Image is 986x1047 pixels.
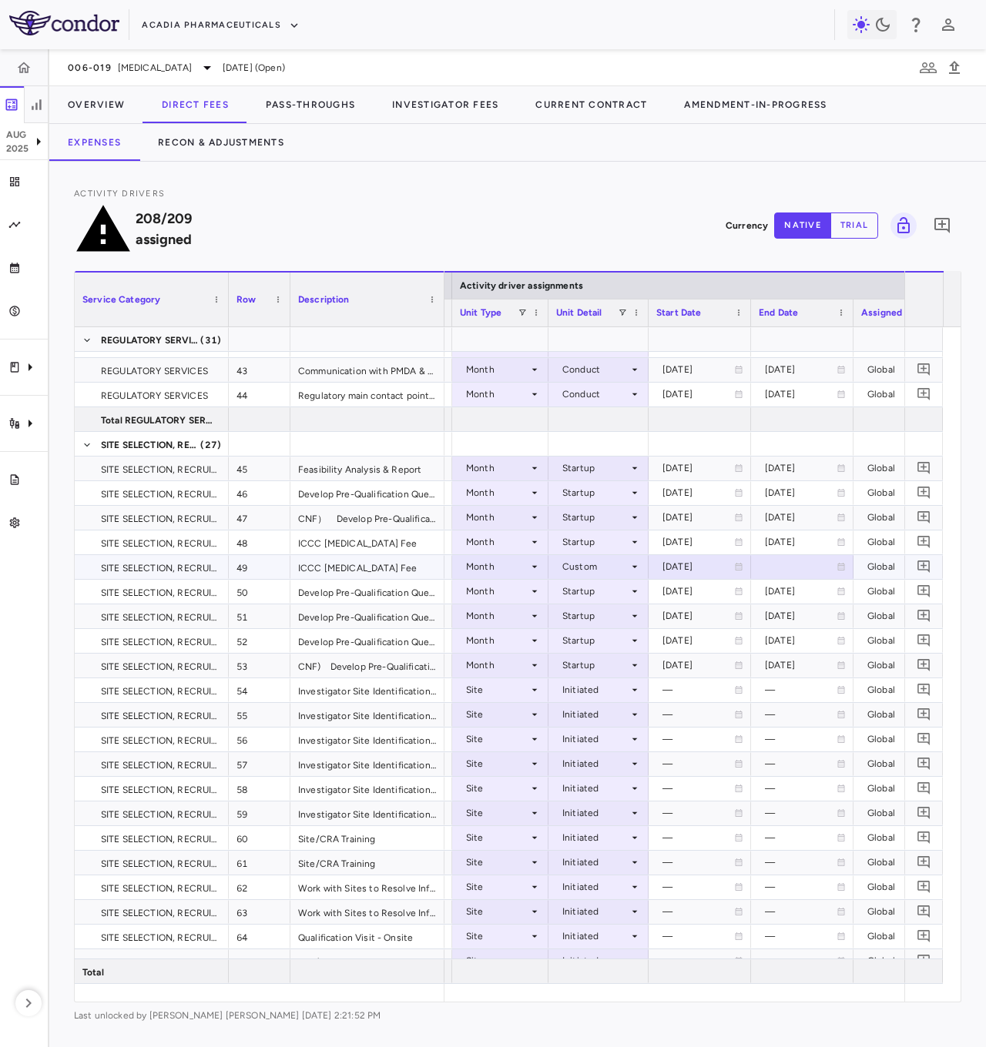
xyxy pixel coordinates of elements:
[662,628,734,653] div: [DATE]
[917,461,931,476] svg: Add comment
[101,901,220,925] span: SITE SELECTION, RECRUITMENT & MANAGEMENT
[6,142,29,156] p: 2025
[867,924,949,948] div: Global
[229,703,290,727] div: 55
[562,554,629,579] div: Custom
[229,654,290,677] div: 53
[290,851,444,875] div: Site/CRA Training
[765,505,837,530] div: [DATE]
[101,328,199,353] span: REGULATORY SERVICES
[290,555,444,579] div: ICCC [MEDICAL_DATA] Fee
[101,827,220,851] span: SITE SELECTION, RECRUITMENT & MANAGEMENT
[914,951,934,972] button: Add comment
[917,658,931,673] svg: Add comment
[229,604,290,628] div: 51
[867,850,949,875] div: Global
[917,831,931,845] svg: Add comment
[290,703,444,727] div: Investigator Site Identification & Selection_additonal
[562,850,629,875] div: Initiated
[290,925,444,948] div: Qualification Visit - Onsite
[290,900,444,924] div: Work with Sites to Resolve Informed Consent Issues
[765,628,837,653] div: [DATE]
[229,580,290,604] div: 50
[914,458,934,479] button: Add comment
[917,387,931,402] svg: Add comment
[466,825,528,850] div: Site
[867,702,949,727] div: Global
[917,634,931,648] svg: Add comment
[914,507,934,528] button: Add comment
[290,580,444,604] div: Develop Pre-Qualification Questionnaire and Web Survey Application
[662,382,734,406] div: [DATE]
[666,86,845,123] button: Amendment-In-Progress
[517,86,666,123] button: Current Contract
[662,850,734,875] div: —
[466,480,528,505] div: Month
[774,212,831,239] button: native
[765,875,837,899] div: —
[765,751,837,776] div: —
[765,579,837,604] div: [DATE]
[933,216,951,235] svg: Add comment
[867,382,949,406] div: Global
[867,579,949,604] div: Global
[229,875,290,899] div: 62
[101,704,220,728] span: SITE SELECTION, RECRUITMENT & MANAGEMENT
[662,899,734,924] div: —
[662,604,734,628] div: [DATE]
[460,307,501,318] span: Unit Type
[662,530,734,554] div: [DATE]
[867,653,949,677] div: Global
[466,357,528,382] div: Month
[726,219,768,232] p: Currency
[229,949,290,973] div: 65
[82,294,160,305] span: Service Category
[229,506,290,530] div: 47
[101,802,220,827] span: SITE SELECTION, RECRUITMENT & MANAGEMENT
[929,212,955,239] button: Add comment
[290,678,444,702] div: Investigator Site Identification & Selection
[101,654,220,679] span: SITE SELECTION, RECRUITMENT & MANAGEMENT
[917,855,931,870] svg: Add comment
[562,875,629,899] div: Initiated
[562,825,629,850] div: Initiated
[917,707,931,722] svg: Add comment
[229,925,290,948] div: 64
[914,557,934,577] button: Add comment
[917,535,931,550] svg: Add comment
[466,751,528,776] div: Site
[917,757,931,771] svg: Add comment
[867,456,949,480] div: Global
[917,806,931,821] svg: Add comment
[914,680,934,701] button: Add comment
[466,505,528,530] div: Month
[466,530,528,554] div: Month
[229,752,290,776] div: 57
[662,801,734,825] div: —
[229,728,290,751] div: 56
[662,554,734,579] div: [DATE]
[82,960,104,985] span: Total
[101,925,220,950] span: SITE SELECTION, RECRUITMENT & MANAGEMENT
[662,727,734,751] div: —
[290,457,444,480] div: Feasibility Analysis & Report
[229,826,290,850] div: 60
[914,729,934,750] button: Add comment
[200,328,221,353] span: (31)
[917,929,931,944] svg: Add comment
[914,877,934,898] button: Add comment
[662,924,734,948] div: —
[867,727,949,751] div: Global
[662,702,734,727] div: —
[223,61,285,75] span: [DATE] (Open)
[562,456,629,480] div: Startup
[765,480,837,505] div: [DATE]
[466,875,528,899] div: Site
[290,530,444,554] div: ICCC [MEDICAL_DATA] Fee
[562,751,629,776] div: Initiated
[562,357,629,382] div: Conduct
[74,189,165,199] span: Activity Drivers
[101,580,220,605] span: SITE SELECTION, RECRUITMENT & MANAGEMENT
[917,363,931,377] svg: Add comment
[229,457,290,480] div: 45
